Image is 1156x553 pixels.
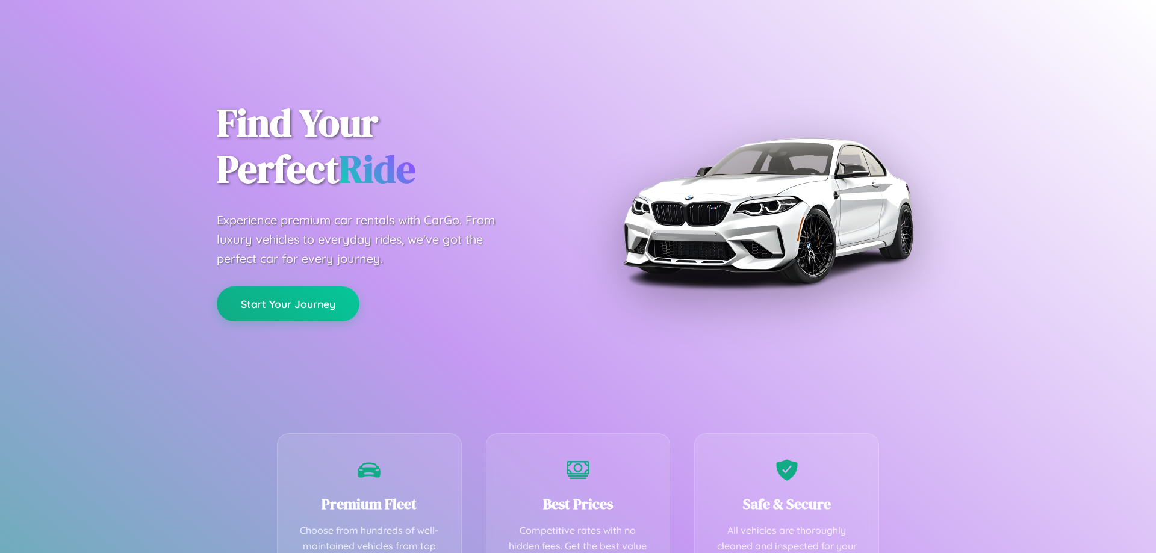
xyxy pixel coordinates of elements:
[617,60,918,361] img: Premium BMW car rental vehicle
[217,100,560,193] h1: Find Your Perfect
[217,286,359,321] button: Start Your Journey
[505,494,652,514] h3: Best Prices
[713,494,860,514] h3: Safe & Secure
[296,494,443,514] h3: Premium Fleet
[339,143,415,195] span: Ride
[217,211,518,268] p: Experience premium car rentals with CarGo. From luxury vehicles to everyday rides, we've got the ...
